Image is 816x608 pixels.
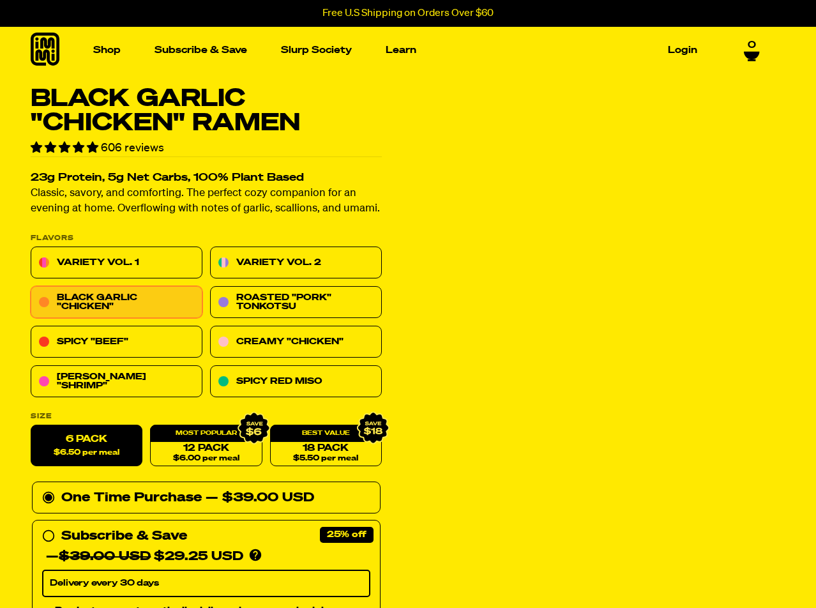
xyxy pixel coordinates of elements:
[270,425,382,467] a: 18 Pack$5.50 per meal
[101,142,164,154] span: 606 reviews
[210,326,382,358] a: Creamy "Chicken"
[54,449,119,457] span: $6.50 per meal
[42,570,370,597] select: Subscribe & Save —$39.00 USD$29.25 USD Products are automatically delivered on your schedule. No ...
[206,488,314,508] div: — $39.00 USD
[31,142,101,154] span: 4.76 stars
[293,455,358,463] span: $5.50 per meal
[46,547,243,567] div: — $29.25 USD
[31,87,382,135] h1: Black Garlic "Chicken" Ramen
[31,287,202,319] a: Black Garlic "Chicken"
[31,173,382,184] h2: 23g Protein, 5g Net Carbs, 100% Plant Based
[42,488,370,508] div: One Time Purchase
[663,40,702,60] a: Login
[322,8,494,19] p: Free U.S Shipping on Orders Over $60
[210,366,382,398] a: Spicy Red Miso
[88,27,702,73] nav: Main navigation
[381,40,421,60] a: Learn
[31,247,202,279] a: Variety Vol. 1
[31,425,142,467] label: 6 Pack
[31,235,382,242] p: Flavors
[150,425,262,467] a: 12 Pack$6.00 per meal
[31,326,202,358] a: Spicy "Beef"
[31,413,382,420] label: Size
[31,366,202,398] a: [PERSON_NAME] "Shrimp"
[276,40,357,60] a: Slurp Society
[748,40,756,51] span: 0
[149,40,252,60] a: Subscribe & Save
[31,186,382,217] p: Classic, savory, and comforting. The perfect cozy companion for an evening at home. Overflowing w...
[59,551,151,563] del: $39.00 USD
[173,455,239,463] span: $6.00 per meal
[210,247,382,279] a: Variety Vol. 2
[210,287,382,319] a: Roasted "Pork" Tonkotsu
[61,526,187,547] div: Subscribe & Save
[744,40,760,61] a: 0
[88,40,126,60] a: Shop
